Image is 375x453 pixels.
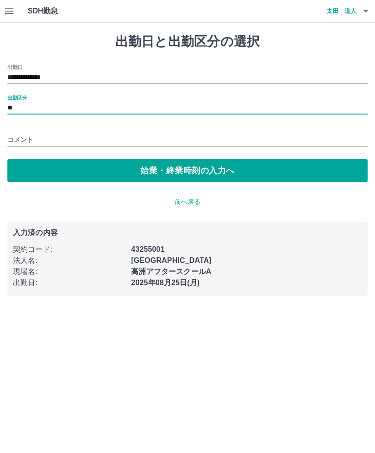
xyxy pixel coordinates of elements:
h1: 出勤日と出勤区分の選択 [7,34,368,50]
p: 法人名 : [13,255,125,266]
p: 入力済の内容 [13,229,362,236]
b: 高洲アフタースクールA [131,268,211,275]
p: 出勤日 : [13,277,125,288]
b: [GEOGRAPHIC_DATA] [131,256,212,264]
p: 現場名 : [13,266,125,277]
b: 2025年08月25日(月) [131,279,200,287]
p: 前へ戻る [7,197,368,207]
button: 始業・終業時刻の入力へ [7,159,368,182]
label: 出勤区分 [7,94,27,101]
label: 出勤日 [7,64,22,70]
b: 43255001 [131,245,164,253]
p: 契約コード : [13,244,125,255]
